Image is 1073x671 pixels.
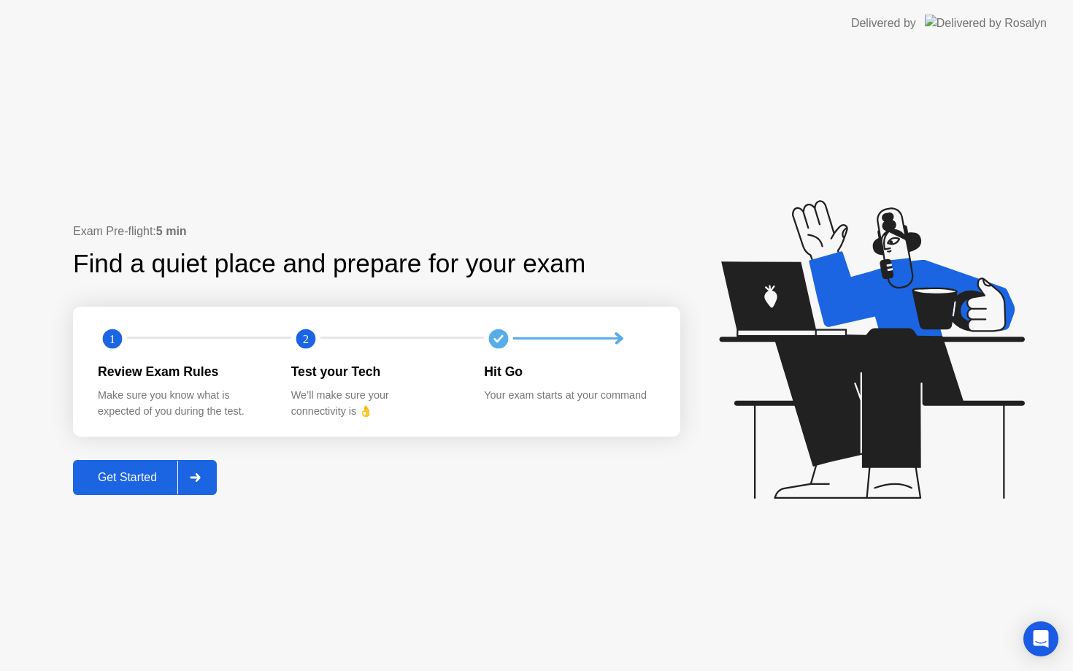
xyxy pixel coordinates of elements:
[484,362,654,381] div: Hit Go
[109,331,115,345] text: 1
[73,223,680,240] div: Exam Pre-flight:
[484,388,654,404] div: Your exam starts at your command
[77,471,177,484] div: Get Started
[303,331,309,345] text: 2
[98,388,268,419] div: Make sure you know what is expected of you during the test.
[1023,621,1058,656] div: Open Intercom Messenger
[851,15,916,32] div: Delivered by
[156,225,187,237] b: 5 min
[73,245,588,283] div: Find a quiet place and prepare for your exam
[98,362,268,381] div: Review Exam Rules
[291,362,461,381] div: Test your Tech
[925,15,1047,31] img: Delivered by Rosalyn
[291,388,461,419] div: We’ll make sure your connectivity is 👌
[73,460,217,495] button: Get Started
